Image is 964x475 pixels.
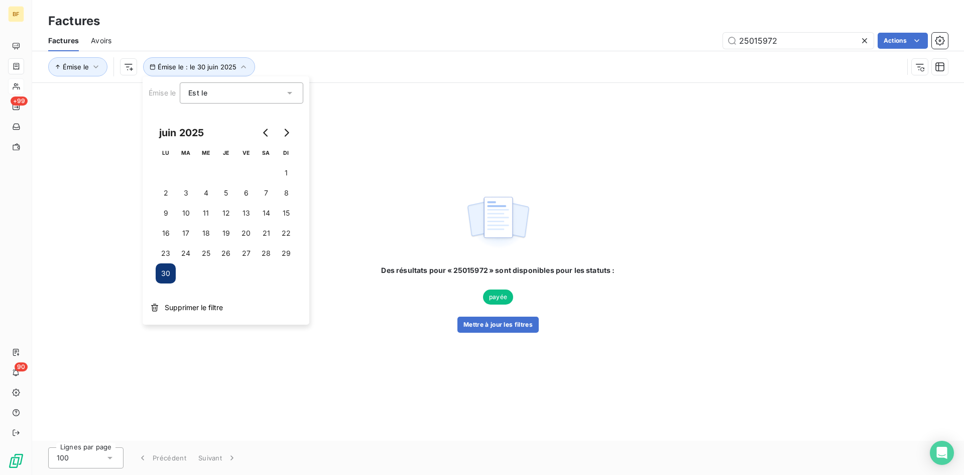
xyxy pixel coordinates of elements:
[176,223,196,243] button: 17
[192,447,243,468] button: Suivant
[256,143,276,163] th: samedi
[176,143,196,163] th: mardi
[8,453,24,469] img: Logo LeanPay
[156,223,176,243] button: 16
[216,243,236,263] button: 26
[188,88,207,97] span: Est le
[276,183,296,203] button: 8
[483,290,513,305] span: payée
[216,143,236,163] th: jeudi
[158,63,236,71] span: Émise le : le 30 juin 2025
[236,143,256,163] th: vendredi
[196,203,216,223] button: 11
[236,243,256,263] button: 27
[156,183,176,203] button: 2
[156,203,176,223] button: 9
[216,223,236,243] button: 19
[381,265,615,275] span: Des résultats pour « 25015972 » sont disponibles pour les statuts :
[48,12,100,30] h3: Factures
[149,88,176,97] span: Émise le
[276,243,296,263] button: 29
[256,123,276,143] button: Go to previous month
[143,297,309,319] button: Supprimer le filtre
[457,317,539,333] button: Mettre à jour les filtres
[196,243,216,263] button: 25
[176,183,196,203] button: 3
[48,36,79,46] span: Factures
[466,191,530,253] img: empty state
[276,163,296,183] button: 1
[165,303,223,313] span: Supprimer le filtre
[276,203,296,223] button: 15
[236,223,256,243] button: 20
[196,223,216,243] button: 18
[132,447,192,468] button: Précédent
[143,57,255,76] button: Émise le : le 30 juin 2025
[256,243,276,263] button: 28
[930,441,954,465] div: Open Intercom Messenger
[156,143,176,163] th: lundi
[196,183,216,203] button: 4
[156,243,176,263] button: 23
[176,203,196,223] button: 10
[63,63,89,71] span: Émise le
[256,183,276,203] button: 7
[216,203,236,223] button: 12
[276,223,296,243] button: 22
[276,123,296,143] button: Go to next month
[256,223,276,243] button: 21
[91,36,111,46] span: Avoirs
[57,453,69,463] span: 100
[236,203,256,223] button: 13
[216,183,236,203] button: 5
[8,6,24,22] div: BF
[256,203,276,223] button: 14
[236,183,256,203] button: 6
[878,33,928,49] button: Actions
[48,57,107,76] button: Émise le
[15,362,28,371] span: 90
[11,97,28,106] span: +99
[276,143,296,163] th: dimanche
[156,263,176,283] button: 30
[176,243,196,263] button: 24
[723,33,874,49] input: Rechercher
[196,143,216,163] th: mercredi
[156,125,207,141] div: juin 2025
